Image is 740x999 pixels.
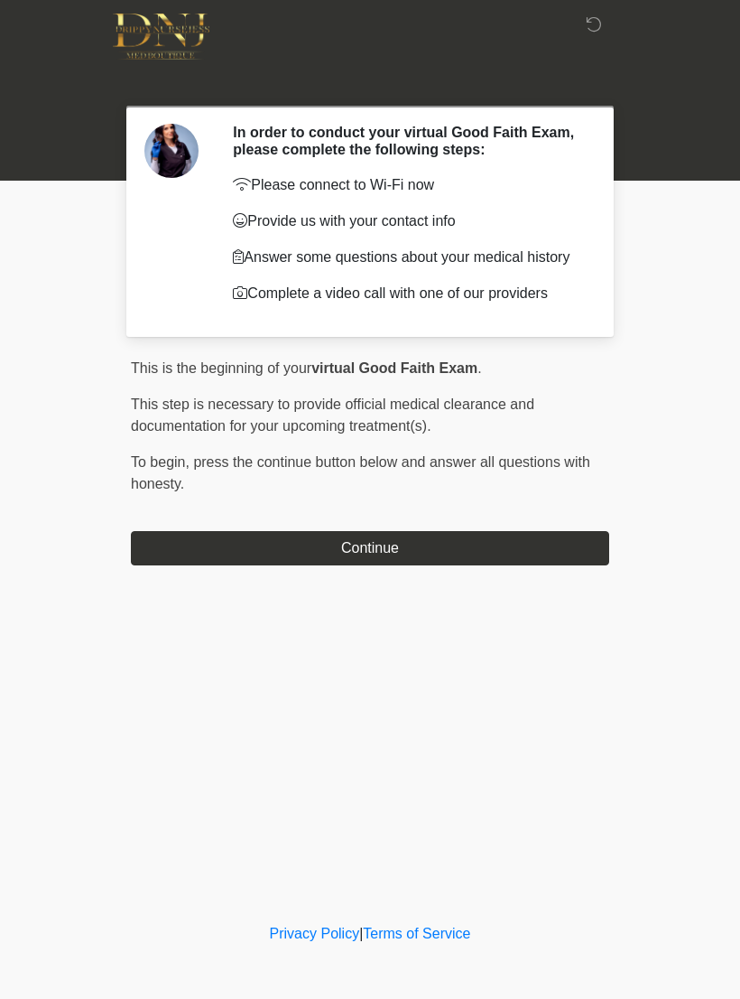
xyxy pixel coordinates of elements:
[270,926,360,941] a: Privacy Policy
[233,124,582,158] h2: In order to conduct your virtual Good Faith Exam, please complete the following steps:
[311,360,477,376] strong: virtual Good Faith Exam
[131,454,590,491] span: press the continue button below and answer all questions with honesty.
[233,174,582,196] p: Please connect to Wi-Fi now
[233,247,582,268] p: Answer some questions about your medical history
[144,124,199,178] img: Agent Avatar
[131,531,609,565] button: Continue
[131,397,534,434] span: This step is necessary to provide official medical clearance and documentation for your upcoming ...
[363,926,470,941] a: Terms of Service
[117,65,623,98] h1: ‎ ‎
[131,454,193,470] span: To begin,
[359,926,363,941] a: |
[233,210,582,232] p: Provide us with your contact info
[477,360,481,376] span: .
[233,283,582,304] p: Complete a video call with one of our providers
[131,360,311,376] span: This is the beginning of your
[113,14,209,60] img: DNJ Med Boutique Logo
